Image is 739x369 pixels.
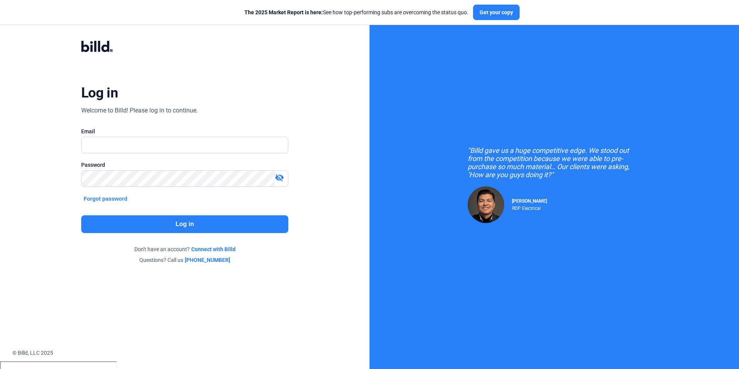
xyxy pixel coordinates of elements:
button: Log in [81,215,288,233]
div: Log in [81,84,118,101]
div: RDP Electrical [512,204,547,211]
div: Don't have an account? [81,245,288,253]
div: Questions? Call us [81,256,288,264]
div: Password [81,161,288,169]
button: Get your copy [473,5,520,20]
div: "Billd gave us a huge competitive edge. We stood out from the competition because we were able to... [468,146,641,179]
span: The 2025 Market Report is here: [244,9,323,15]
a: [PHONE_NUMBER] [185,256,230,264]
a: Connect with Billd [191,245,236,253]
mat-icon: visibility_off [275,173,284,182]
div: See how top-performing subs are overcoming the status quo. [244,8,468,16]
button: Forgot password [81,195,130,203]
img: Raul Pacheco [468,186,504,223]
span: [PERSON_NAME] [512,198,547,204]
div: Email [81,127,288,135]
div: Welcome to Billd! Please log in to continue. [81,106,198,115]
